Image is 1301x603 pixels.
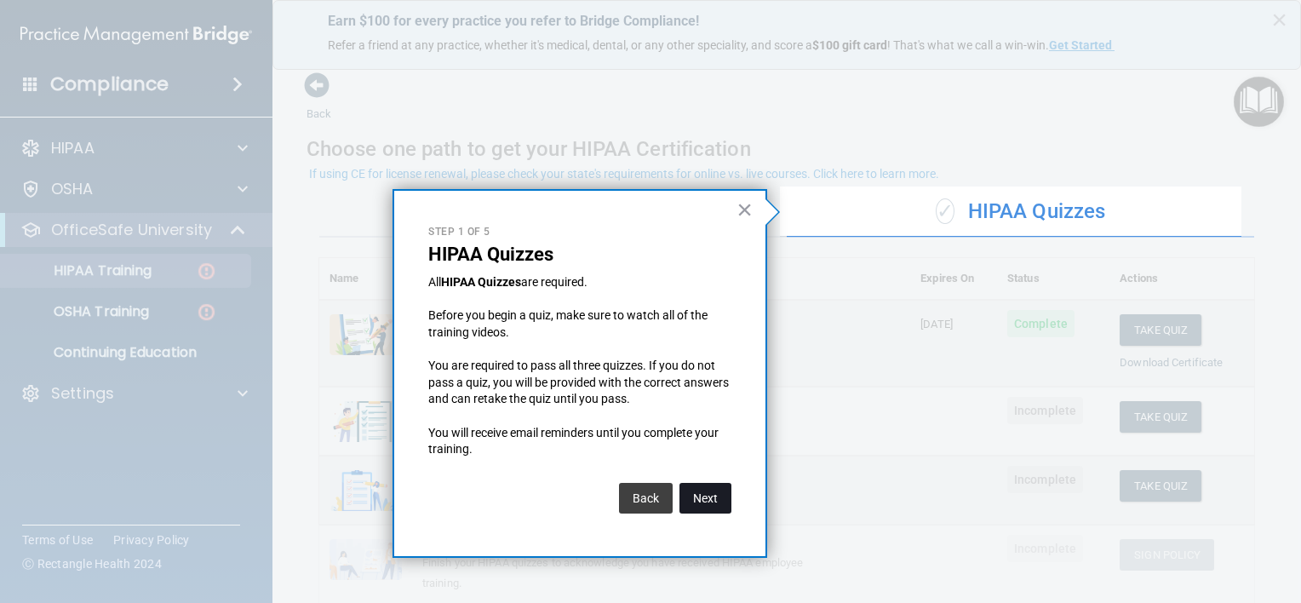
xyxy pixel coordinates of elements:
[936,198,954,224] span: ✓
[428,358,731,408] p: You are required to pass all three quizzes. If you do not pass a quiz, you will be provided with ...
[787,187,1254,238] div: HIPAA Quizzes
[428,307,731,341] p: Before you begin a quiz, make sure to watch all of the training videos.
[428,244,731,266] p: HIPAA Quizzes
[428,225,731,239] p: Step 1 of 5
[428,275,441,289] span: All
[428,425,731,458] p: You will receive email reminders until you complete your training.
[619,483,673,514] button: Back
[521,275,587,289] span: are required.
[441,275,521,289] strong: HIPAA Quizzes
[679,483,731,514] button: Next
[736,196,753,223] button: Close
